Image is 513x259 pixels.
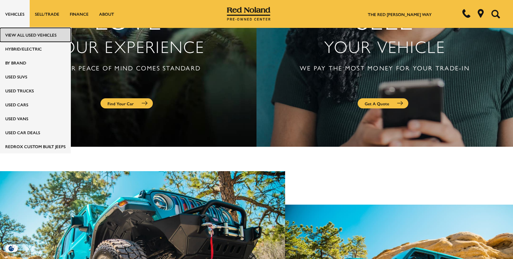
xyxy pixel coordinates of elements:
[227,9,271,16] a: Red Noland Pre-Owned
[275,4,495,60] h2: Sell
[3,245,20,252] img: Opt-Out Icon
[18,32,239,60] span: your experience
[101,98,153,108] a: Find Your Car
[368,11,432,17] a: The Red [PERSON_NAME] Way
[227,7,271,21] img: Red Noland Pre-Owned
[18,63,239,72] h4: Your peace of mind comes standard
[358,98,408,108] a: Get a Quote
[18,4,239,60] h2: Love
[489,0,503,28] button: Open the search field
[275,63,495,72] h4: We pay the most money for your trade-in
[3,245,20,252] section: Click to Open Cookie Consent Modal
[275,32,495,60] span: your vehicle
